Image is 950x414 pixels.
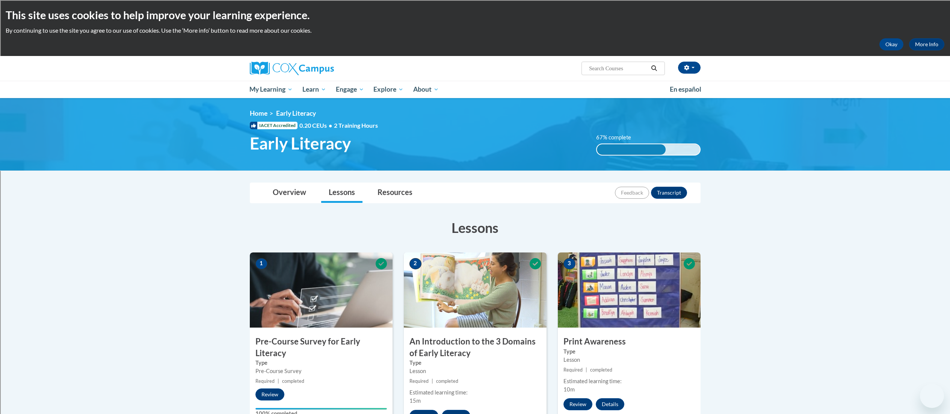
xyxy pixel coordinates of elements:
[239,81,712,98] div: Main menu
[276,109,316,117] span: Early Literacy
[250,62,393,75] a: Cox Campus
[670,85,701,93] span: En español
[250,122,298,129] span: IACET Accredited
[920,384,944,408] iframe: Button to launch messaging window
[596,133,639,142] label: 67% complete
[334,122,378,129] span: 2 Training Hours
[336,85,364,94] span: Engage
[597,144,666,155] div: 67% complete
[299,121,334,130] span: 0.20 CEUs
[588,64,648,73] input: Search Courses
[302,85,326,94] span: Learn
[329,122,332,129] span: •
[665,82,706,97] a: En español
[373,85,403,94] span: Explore
[408,81,444,98] a: About
[369,81,408,98] a: Explore
[648,64,660,73] button: Search
[249,85,293,94] span: My Learning
[331,81,369,98] a: Engage
[678,62,701,74] button: Account Settings
[298,81,331,98] a: Learn
[250,133,351,153] span: Early Literacy
[250,62,334,75] img: Cox Campus
[245,81,298,98] a: My Learning
[250,109,267,117] a: Home
[413,85,439,94] span: About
